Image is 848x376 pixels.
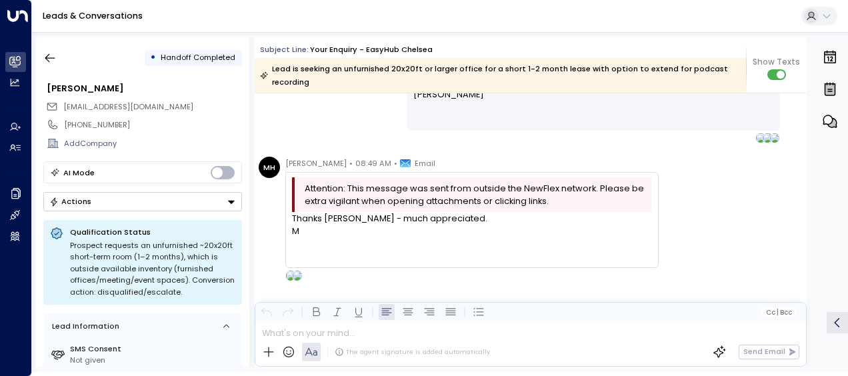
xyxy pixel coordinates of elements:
img: NATHANCARPENTER@NEWFLEX.COM [756,133,765,143]
div: Prospect requests an unfurnished ~20x20ft short-term room (1–2 months), which is outside availabl... [70,240,235,299]
button: Redo [280,304,296,320]
span: [PERSON_NAME] [413,88,484,101]
div: Thanks [PERSON_NAME] - much appreciated. [292,212,651,263]
div: Lead Information [48,321,119,332]
span: Email [415,157,435,170]
div: M [292,225,651,263]
div: Lead is seeking an unfurnished 20x20ft or larger office for a short 1-2 month lease with option t... [260,62,739,89]
div: The agent signature is added automatically [335,347,490,357]
span: Attention: This message was sent from outside the NewFlex network. Please be extra vigilant when ... [305,182,648,207]
div: Button group with a nested menu [43,192,242,211]
button: Cc|Bcc [761,307,796,317]
div: Your enquiry - easyHub Chelsea [310,44,433,55]
div: MH [259,157,280,178]
div: Not given [70,355,237,366]
div: [PHONE_NUMBER] [64,119,241,131]
span: Subject Line: [260,44,309,55]
div: AddCompany [64,138,241,149]
img: MATTHEW HALL [763,133,772,143]
span: 08:49 AM [355,157,391,170]
span: [EMAIL_ADDRESS][DOMAIN_NAME] [63,101,193,112]
div: Actions [49,197,91,206]
img: OUR BOOKING AGENT [770,133,779,143]
span: Handoff Completed [161,52,235,63]
span: Show Texts [753,56,800,68]
button: Undo [259,304,275,320]
span: hazzmattyrice@icloud.com [63,101,193,113]
label: SMS Consent [70,343,237,355]
div: [PERSON_NAME] [47,82,241,95]
a: Leads & Conversations [43,10,143,21]
div: • [150,48,156,67]
span: • [394,157,397,170]
img: OCEAN LYNN [286,271,295,280]
button: Actions [43,192,242,211]
img: OLIVIA SMITH [293,271,302,280]
div: AI Mode [63,166,95,179]
span: • [349,157,353,170]
span: Cc Bcc [766,309,792,316]
span: [PERSON_NAME] [285,157,347,170]
span: | [777,309,779,316]
p: Qualification Status [70,227,235,237]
